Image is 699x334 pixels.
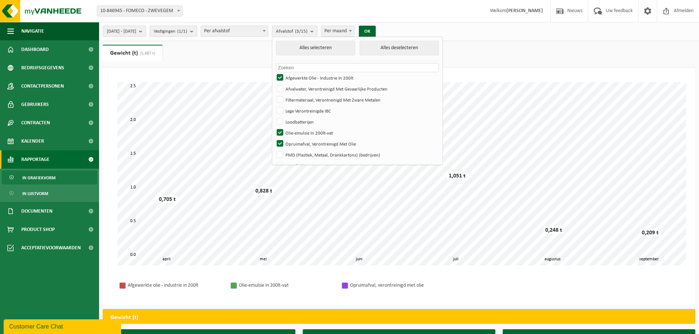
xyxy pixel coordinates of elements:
[295,29,307,34] count: (3/15)
[275,149,438,160] label: PMD (Plastiek, Metaal, Drankkartons) (bedrijven)
[4,318,123,334] iframe: chat widget
[21,114,50,132] span: Contracten
[360,41,439,55] button: Alles deselecteren
[107,26,136,37] span: [DATE] - [DATE]
[21,95,49,114] span: Gebruikers
[275,83,438,94] label: Afvalwater, Verontreinigd Met Gevaarlijke Producten
[103,26,146,37] button: [DATE] - [DATE]
[128,281,223,290] div: Afgewerkte olie - industrie in 200lt
[275,160,438,171] label: Restafval
[157,196,178,203] div: 0,705 t
[506,8,543,14] strong: [PERSON_NAME]
[21,202,52,220] span: Documenten
[21,22,44,40] span: Navigatie
[103,45,163,62] a: Gewicht (t)
[21,59,64,77] span: Bedrijfsgegevens
[275,127,438,138] label: Olie-emulsie In 200lt-vat
[2,170,97,184] a: In grafiekvorm
[254,187,274,195] div: 0,828 t
[97,5,183,16] span: 10-846945 - FOMECO - ZWEVEGEM
[201,26,268,37] span: Per afvalstof
[150,26,197,37] button: Vestigingen(1/1)
[275,105,438,116] label: Lege Verontreinigde IBC
[640,229,660,236] div: 0,209 t
[21,77,64,95] span: Contactpersonen
[21,132,44,150] span: Kalender
[97,6,182,16] span: 10-846945 - FOMECO - ZWEVEGEM
[21,40,49,59] span: Dashboard
[239,281,334,290] div: Olie-emulsie in 200lt-vat
[275,72,438,83] label: Afgewerkte Olie - Industrie In 200lt
[275,116,438,127] label: Loodbatterijen
[350,281,445,290] div: Opruimafval, verontreinigd met olie
[22,187,48,201] span: In lijstvorm
[2,186,97,200] a: In lijstvorm
[359,26,376,37] button: OK
[276,26,307,37] span: Afvalstof
[447,172,467,180] div: 1,051 t
[276,63,439,72] input: Zoeken
[275,138,438,149] label: Opruimafval, Verontreinigd Met Olie
[275,94,438,105] label: Filtermateriaal, Verontreinigd Met Zware Metalen
[177,29,187,34] count: (1/1)
[154,26,187,37] span: Vestigingen
[321,26,354,36] span: Per maand
[103,309,146,326] h2: Gewicht (t)
[22,171,55,185] span: In grafiekvorm
[321,26,354,37] span: Per maand
[21,150,50,169] span: Rapportage
[276,41,355,55] button: Alles selecteren
[543,227,564,234] div: 0,248 t
[272,26,317,37] button: Afvalstof(3/15)
[201,26,268,36] span: Per afvalstof
[21,239,81,257] span: Acceptatievoorwaarden
[21,220,55,239] span: Product Shop
[138,51,155,56] span: (5,487 t)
